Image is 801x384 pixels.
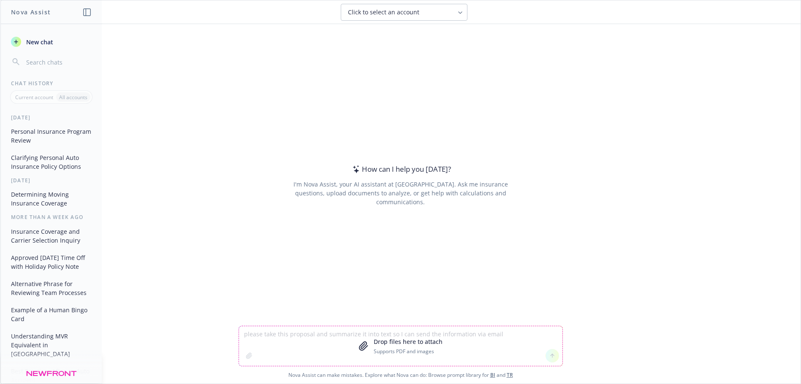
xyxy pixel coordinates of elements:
[8,277,95,300] button: Alternative Phrase for Reviewing Team Processes
[11,8,51,16] h1: Nova Assist
[507,371,513,379] a: TR
[374,337,443,346] p: Drop files here to attach
[341,4,467,21] button: Click to select an account
[4,366,797,384] span: Nova Assist can make mistakes. Explore what Nova can do: Browse prompt library for and
[374,348,443,355] p: Supports PDF and images
[8,329,95,361] button: Understanding MVR Equivalent in [GEOGRAPHIC_DATA]
[1,80,102,87] div: Chat History
[8,34,95,49] button: New chat
[8,303,95,326] button: Example of a Human Bingo Card
[1,214,102,221] div: More than a week ago
[490,371,495,379] a: BI
[24,56,92,68] input: Search chats
[348,8,419,16] span: Click to select an account
[1,177,102,184] div: [DATE]
[282,180,519,206] div: I'm Nova Assist, your AI assistant at [GEOGRAPHIC_DATA]. Ask me insurance questions, upload docum...
[350,164,451,175] div: How can I help you [DATE]?
[8,151,95,173] button: Clarifying Personal Auto Insurance Policy Options
[59,94,87,101] p: All accounts
[15,94,53,101] p: Current account
[1,114,102,121] div: [DATE]
[8,224,95,247] button: Insurance Coverage and Carrier Selection Inquiry
[24,38,53,46] span: New chat
[8,124,95,147] button: Personal Insurance Program Review
[8,187,95,210] button: Determining Moving Insurance Coverage
[8,251,95,273] button: Approved [DATE] Time Off with Holiday Policy Note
